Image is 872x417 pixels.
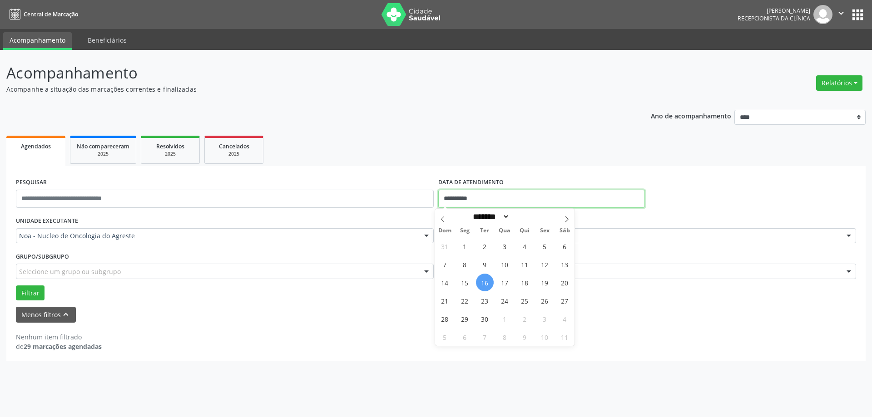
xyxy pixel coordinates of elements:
i: keyboard_arrow_up [61,309,71,319]
div: [PERSON_NAME] [738,7,810,15]
span: Setembro 5, 2025 [536,237,554,255]
button: Relatórios [816,75,862,91]
span: Outubro 1, 2025 [496,310,514,328]
span: Setembro 28, 2025 [436,310,454,328]
img: img [813,5,832,24]
div: Nenhum item filtrado [16,332,102,342]
span: Setembro 22, 2025 [456,292,474,309]
span: Setembro 12, 2025 [536,255,554,273]
span: Setembro 11, 2025 [516,255,534,273]
span: Setembro 19, 2025 [536,274,554,291]
i:  [836,8,846,18]
span: Setembro 4, 2025 [516,237,534,255]
span: Setembro 24, 2025 [496,292,514,309]
span: Resolvidos [156,142,184,150]
span: Setembro 17, 2025 [496,274,514,291]
span: Agendados [21,142,51,150]
button: apps [850,7,866,23]
p: Acompanhe a situação das marcações correntes e finalizadas [6,84,608,94]
span: Outubro 3, 2025 [536,310,554,328]
span: Setembro 29, 2025 [456,310,474,328]
span: Setembro 18, 2025 [516,274,534,291]
span: Setembro 15, 2025 [456,274,474,291]
span: Outubro 7, 2025 [476,328,494,346]
div: 2025 [77,151,129,157]
span: Setembro 20, 2025 [556,274,574,291]
div: de [16,342,102,351]
button: Filtrar [16,285,45,301]
span: Setembro 13, 2025 [556,255,574,273]
button: Menos filtroskeyboard_arrow_up [16,307,76,323]
span: Seg [455,228,475,234]
p: Acompanhamento [6,62,608,84]
span: Setembro 30, 2025 [476,310,494,328]
a: Acompanhamento [3,32,72,50]
span: Setembro 10, 2025 [496,255,514,273]
span: Setembro 25, 2025 [516,292,534,309]
label: PESQUISAR [16,176,47,190]
input: Year [510,212,540,221]
span: Setembro 9, 2025 [476,255,494,273]
span: Qui [515,228,535,234]
p: Ano de acompanhamento [651,110,731,121]
span: Noa - Nucleo de Oncologia do Agreste [19,231,415,240]
span: Setembro 27, 2025 [556,292,574,309]
span: Recepcionista da clínica [738,15,810,22]
span: Outubro 4, 2025 [556,310,574,328]
span: Setembro 23, 2025 [476,292,494,309]
span: Central de Marcação [24,10,78,18]
div: 2025 [211,151,257,157]
label: UNIDADE EXECUTANTE [16,214,78,228]
strong: 29 marcações agendadas [24,342,102,351]
span: Ter [475,228,495,234]
span: Setembro 16, 2025 [476,274,494,291]
span: Outubro 2, 2025 [516,310,534,328]
span: Setembro 14, 2025 [436,274,454,291]
label: Grupo/Subgrupo [16,250,69,264]
span: Setembro 7, 2025 [436,255,454,273]
button:  [832,5,850,24]
span: Setembro 3, 2025 [496,237,514,255]
span: Setembro 2, 2025 [476,237,494,255]
span: Sex [535,228,555,234]
span: Sáb [555,228,575,234]
span: Cancelados [219,142,249,150]
span: Dom [435,228,455,234]
span: Agosto 31, 2025 [436,237,454,255]
span: Outubro 8, 2025 [496,328,514,346]
span: Outubro 10, 2025 [536,328,554,346]
span: Não compareceram [77,142,129,150]
div: 2025 [148,151,193,157]
label: DATA DE ATENDIMENTO [438,176,504,190]
select: Month [470,212,510,221]
span: Qua [495,228,515,234]
span: Outubro 6, 2025 [456,328,474,346]
span: Outubro 9, 2025 [516,328,534,346]
span: Setembro 21, 2025 [436,292,454,309]
span: Setembro 26, 2025 [536,292,554,309]
span: Outubro 5, 2025 [436,328,454,346]
a: Beneficiários [81,32,133,48]
span: Setembro 8, 2025 [456,255,474,273]
span: Setembro 6, 2025 [556,237,574,255]
span: [PERSON_NAME] [441,231,837,240]
a: Central de Marcação [6,7,78,22]
span: Outubro 11, 2025 [556,328,574,346]
span: Setembro 1, 2025 [456,237,474,255]
span: Selecione um grupo ou subgrupo [19,267,121,276]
